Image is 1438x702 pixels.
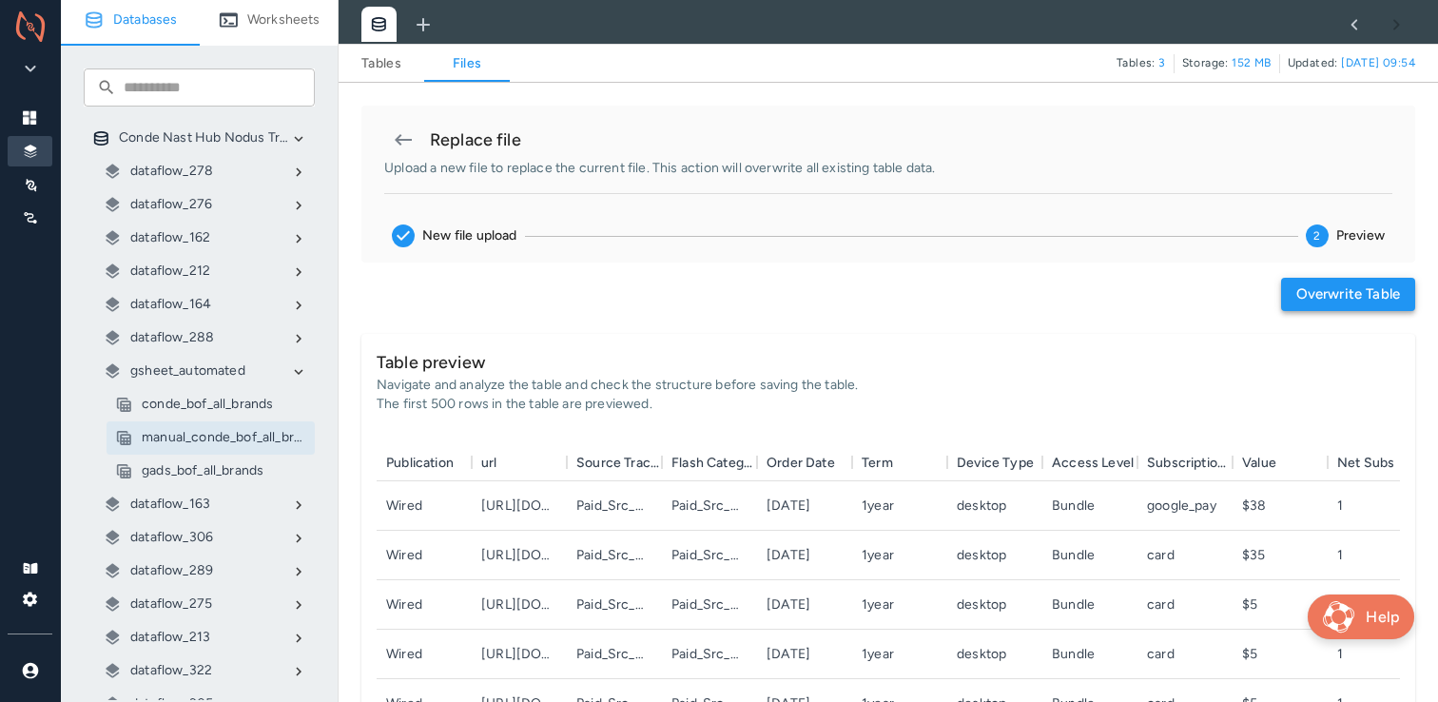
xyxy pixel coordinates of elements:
div: Bundle [1052,546,1095,565]
div: Bundle [1052,645,1095,664]
div: Source Tracking [576,444,662,481]
div: Paid_Src_Google [671,546,748,565]
div: 1/1/24 [767,595,810,614]
img: multi-layers-icon.695f95a1512800deeb38202d1aada29e.svg [103,628,123,648]
div: 1 [1337,645,1343,664]
div: card [1147,546,1175,565]
div: Subscription Payment Method [1147,444,1233,481]
div: Source Tracking [567,444,662,481]
div: Publication [386,444,454,481]
div: Paid_Src_Google [671,645,748,664]
div: https://www.wired.com/v2/offers/wir002/paymentmode?source=Paid_Src_Google_0_BAU_0_Promo_0_WIR_US_... [481,497,557,516]
img: multi-layers-icon.695f95a1512800deeb38202d1aada29e.svg [103,295,123,315]
div: Net Subs [1328,444,1423,481]
p: dataflow_163 [130,495,210,514]
p: Conde Nast Hub Nodus Transformation Database [119,128,290,147]
p: dataflow_278 [130,162,213,181]
div: card [1147,645,1175,664]
div: Order Date [757,444,852,481]
div: desktop [957,595,1006,614]
h6: Table preview [377,349,1400,377]
p: Databases [113,10,178,29]
p: dataflow_322 [130,661,212,680]
div: 1/1/24 [767,546,810,565]
div: Paid_Src_Google_0_BAU_0_Promo [576,546,652,565]
a: Tables [339,52,424,75]
div: Bundle [1052,595,1095,614]
div: Bundle [1052,497,1095,516]
div: Paid_Src_Google_0_BAU_0_Promo [576,497,652,516]
div: 1year [862,497,894,516]
img: multi-layers-icon.695f95a1512800deeb38202d1aada29e.svg [103,162,123,182]
p: dataflow_288 [130,328,214,347]
img: multi-layers-icon.695f95a1512800deeb38202d1aada29e.svg [103,228,123,248]
p: gsheet_automated [130,361,245,380]
div: Net Subs [1337,444,1394,481]
div: Flash Category [662,444,757,481]
p: dataflow_213 [130,628,210,647]
div: $35 [1242,546,1266,565]
div: Access Level [1052,444,1134,481]
div: $5 [1242,645,1257,664]
div: Paid_Src_Google [671,595,748,614]
div: 1year [862,645,894,664]
div: $38 [1242,497,1267,516]
span: Storage: [1182,54,1272,73]
div: Paid_Src_Google_0_BAU_0_Promo [576,595,652,614]
div: Wired [386,497,422,516]
div: Access Level [1042,444,1137,481]
p: manual_conde_bof_all_brands [142,428,307,447]
img: multi-layers-icon.695f95a1512800deeb38202d1aada29e.svg [103,328,123,348]
img: multi-layers-icon.695f95a1512800deeb38202d1aada29e.svg [103,262,123,282]
div: 1 [1337,546,1343,565]
div: 1year [862,595,894,614]
div: Paid_Src_Google_0_BAU_0_Promo [576,645,652,664]
p: dataflow_276 [130,195,212,214]
div: Schema navigation links [339,46,1117,82]
span: 152 MB [1232,56,1271,69]
p: gads_bof_all_brands [142,461,263,480]
div: 1 [1337,497,1343,516]
div: Order Date [767,444,835,481]
img: multi-layers-icon.695f95a1512800deeb38202d1aada29e.svg [103,661,123,681]
div: Value [1233,444,1328,481]
p: Worksheets [247,10,321,29]
img: multi-layers-icon.695f95a1512800deeb38202d1aada29e.svg [103,561,123,581]
div: 1/1/24 [767,645,810,664]
img: multi-layers-icon.695f95a1512800deeb38202d1aada29e.svg [103,528,123,548]
div: Wired [386,546,422,565]
div: Wired [386,595,422,614]
p: dataflow_162 [130,228,210,247]
div: Wired [386,645,422,664]
p: dataflow_275 [130,595,212,614]
span: Tables: [1117,54,1166,73]
img: table-icon.12998d697212306dff0f7c8d2cbd69fa.svg [114,461,134,481]
div: $5 [1242,595,1257,614]
span: Preview [1336,226,1385,245]
div: Term [862,444,893,481]
button: Overwrite table [1281,278,1415,311]
span: 3 [1158,56,1165,69]
img: multi-layers-icon.695f95a1512800deeb38202d1aada29e.svg [103,195,123,215]
div: Device Type [957,444,1034,481]
text: 2 [1313,229,1320,243]
span: Updated: [1288,54,1415,73]
p: dataflow_212 [130,262,210,281]
p: Upload a new file to replace the current file. This action will overwrite all existing table data. [384,159,1392,178]
div: desktop [957,497,1006,516]
p: conde_bof_all_brands [142,395,273,414]
div: Value [1242,444,1276,481]
div: desktop [957,645,1006,664]
img: multi-layers-icon.695f95a1512800deeb38202d1aada29e.svg [103,361,123,381]
div: https://www.wired.com/v2/offers/wir002/paymentform?source=Paid_Src_Google_0_BAU_0_Promo_0_WIR_US_... [481,546,557,565]
div: https://www.wired.com/v2/offers/wir002/paymentform?source=Paid_Src_Google_0_BAU_0_Promo_0_WIR_US_... [481,645,557,664]
div: url [481,444,497,481]
h6: Replace file [430,127,521,154]
div: Publication [377,444,472,481]
p: dataflow_289 [130,561,213,580]
div: Subscription Payment Method [1137,444,1233,481]
div: Flash Category [671,444,757,481]
img: multi-layers-icon.695f95a1512800deeb38202d1aada29e.svg [103,495,123,515]
div: desktop [957,546,1006,565]
div: Term [852,444,947,481]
